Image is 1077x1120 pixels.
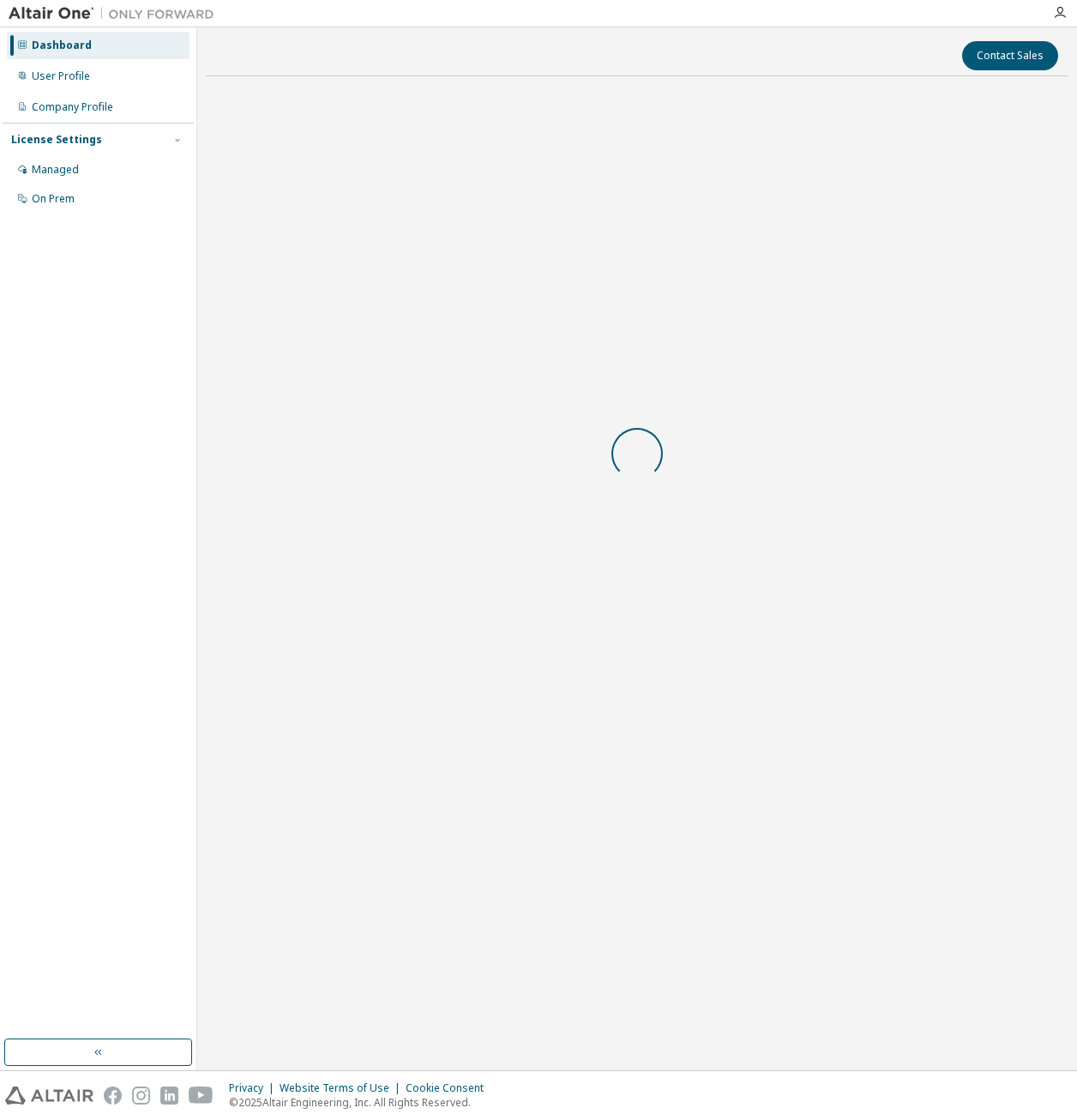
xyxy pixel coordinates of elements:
[132,1087,150,1105] img: instagram.svg
[32,192,75,206] div: On Prem
[160,1087,178,1105] img: linkedin.svg
[11,133,102,147] div: License Settings
[9,5,223,22] img: Altair One
[962,41,1058,70] button: Contact Sales
[32,69,90,83] div: User Profile
[32,39,92,52] div: Dashboard
[406,1081,494,1095] div: Cookie Consent
[5,1087,93,1105] img: altair_logo.svg
[229,1081,280,1095] div: Privacy
[189,1087,214,1105] img: youtube.svg
[32,163,79,177] div: Managed
[280,1081,406,1095] div: Website Terms of Use
[32,100,113,114] div: Company Profile
[104,1087,122,1105] img: facebook.svg
[229,1095,494,1110] p: © 2025 Altair Engineering, Inc. All Rights Reserved.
